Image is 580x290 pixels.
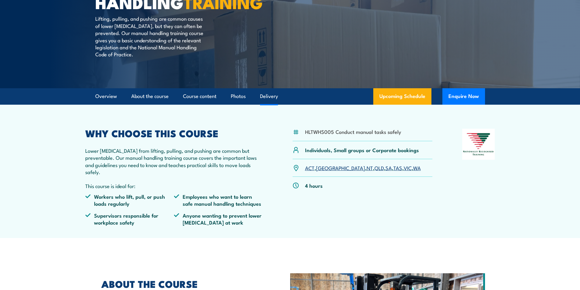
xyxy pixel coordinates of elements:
[316,164,365,171] a: [GEOGRAPHIC_DATA]
[85,212,174,226] li: Supervisors responsible for workplace safety
[231,88,246,104] a: Photos
[404,164,412,171] a: VIC
[305,128,401,135] li: HLTWHS005 Conduct manual tasks safely
[95,88,117,104] a: Overview
[305,182,323,189] p: 4 hours
[305,164,315,171] a: ACT
[85,182,263,189] p: This course is ideal for:
[101,279,262,288] h2: ABOUT THE COURSE
[174,193,263,207] li: Employees who want to learn safe manual handling techniques
[131,88,169,104] a: About the course
[85,129,263,137] h2: WHY CHOOSE THIS COURSE
[183,88,216,104] a: Course content
[385,164,392,171] a: SA
[305,146,419,153] p: Individuals, Small groups or Corporate bookings
[367,164,373,171] a: NT
[413,164,421,171] a: WA
[373,88,431,105] a: Upcoming Schedule
[374,164,384,171] a: QLD
[85,193,174,207] li: Workers who lift, pull, or push loads regularly
[462,129,495,160] img: Nationally Recognised Training logo.
[442,88,485,105] button: Enquire Now
[85,147,263,176] p: Lower [MEDICAL_DATA] from lifting, pulling, and pushing are common but preventable. Our manual ha...
[260,88,278,104] a: Delivery
[95,15,206,58] p: Lifting, pulling, and pushing are common causes of lower [MEDICAL_DATA], but they can often be pr...
[393,164,402,171] a: TAS
[305,164,421,171] p: , , , , , , ,
[174,212,263,226] li: Anyone wanting to prevent lower [MEDICAL_DATA] at work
